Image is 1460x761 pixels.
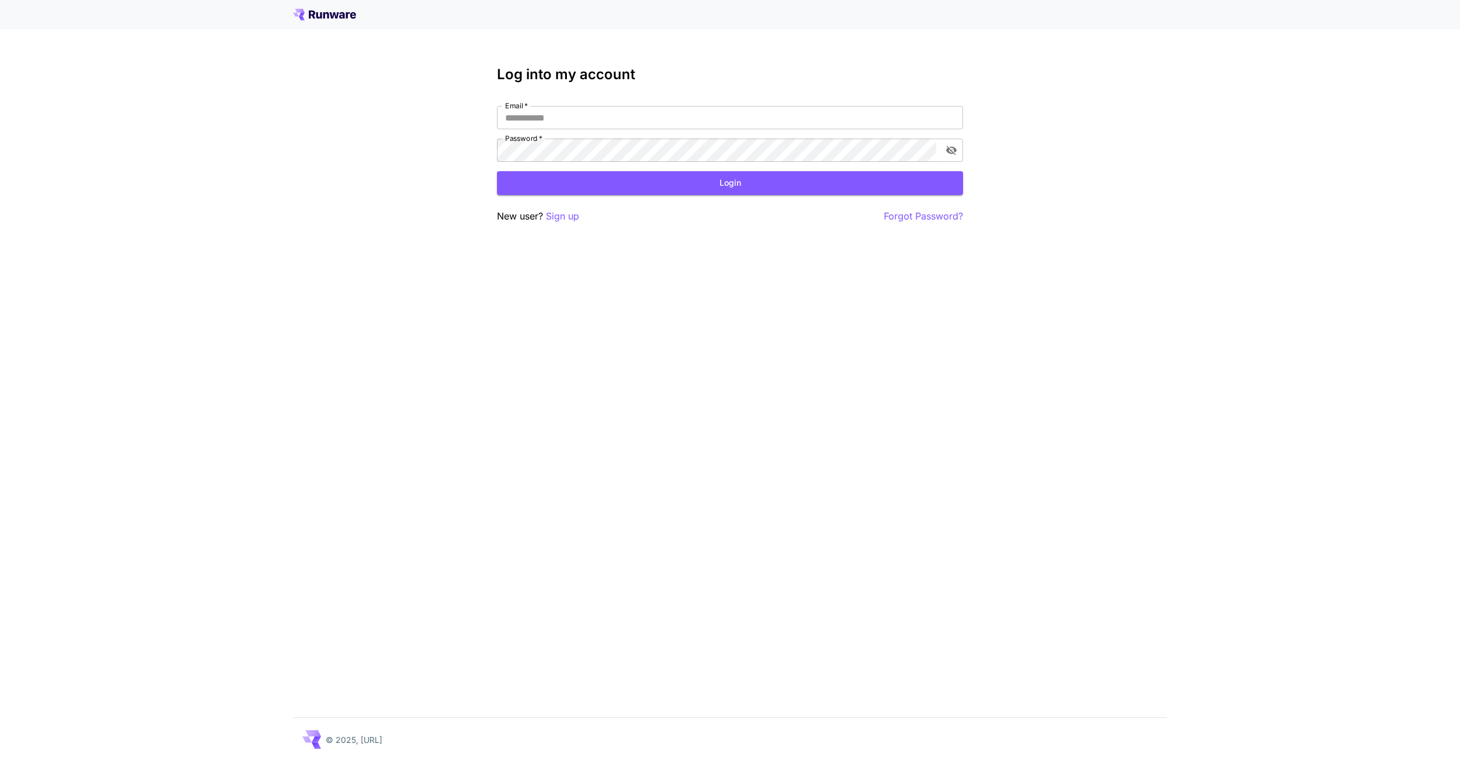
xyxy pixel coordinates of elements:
[497,66,963,83] h3: Log into my account
[497,171,963,195] button: Login
[941,140,962,161] button: toggle password visibility
[497,209,579,224] p: New user?
[505,101,528,111] label: Email
[546,209,579,224] button: Sign up
[326,734,382,746] p: © 2025, [URL]
[505,133,542,143] label: Password
[884,209,963,224] button: Forgot Password?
